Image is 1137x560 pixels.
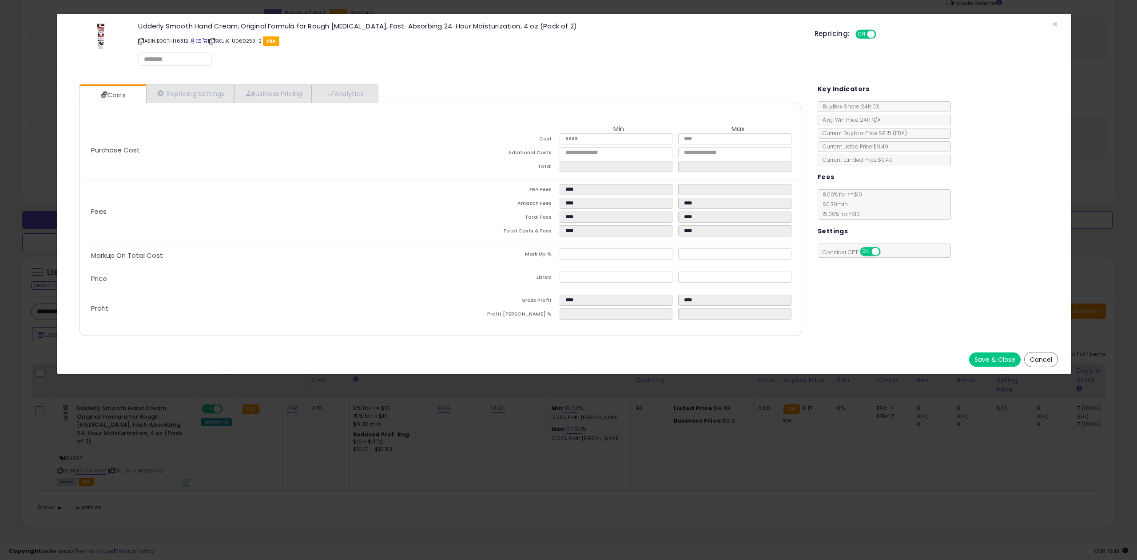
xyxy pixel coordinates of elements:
span: BuyBox Share 24h: 0% [818,103,879,110]
span: Current Listed Price: $9.49 [818,143,888,150]
span: Consider CPT: [818,248,892,256]
p: Markup On Total Cost [84,252,441,259]
p: Purchase Cost [84,147,441,154]
span: FBA [263,36,279,46]
h5: Fees [818,172,835,183]
a: Repricing Settings [146,84,234,103]
a: Costs [80,86,145,104]
h5: Settings [818,226,848,237]
h5: Key Indicators [818,84,870,95]
span: Current Landed Price: $9.49 [818,156,893,164]
a: Your listing only [203,37,207,44]
td: Amazon Fees [441,198,560,212]
span: OFF [879,248,893,256]
td: FBA Fees [441,184,560,198]
span: 15.00 % for > $10 [818,210,860,218]
span: 8.00 % for <= $10 [818,191,862,218]
a: BuyBox page [190,37,195,44]
p: Fees [84,208,441,215]
p: Profit [84,305,441,312]
td: Profit [PERSON_NAME] % [441,308,560,322]
span: Current Buybox Price: [818,129,907,137]
td: Total Costs & Fees [441,225,560,239]
th: Max [678,125,797,133]
a: Business Pricing [234,84,312,103]
span: ON [856,31,867,38]
span: $8.15 [879,129,907,137]
button: Save & Close [969,352,1021,367]
span: Avg. Win Price 24h: N/A [818,116,881,124]
td: Gross Profit [441,295,560,308]
span: $0.30 min [818,200,848,208]
h3: Udderly Smooth Hand Cream, Original Formula for Rough [MEDICAL_DATA], Fast-Absorbing 24-Hour Mois... [138,23,801,29]
a: Analytics [311,84,377,103]
span: ON [861,248,872,256]
p: Price [84,275,441,282]
th: Min [560,125,679,133]
button: Cancel [1024,352,1058,367]
td: Total [441,161,560,175]
img: 41aEkcb1HML._SL60_.jpg [87,23,114,49]
td: Listed [441,272,560,285]
p: ASIN: B00THH6812 | SKU: K-UD60259-2 [138,34,801,48]
td: Total Fees [441,212,560,225]
td: Additional Costs [441,147,560,161]
td: Mark Up % [441,248,560,262]
span: × [1052,18,1058,31]
h5: Repricing: [815,30,850,37]
span: OFF [875,31,889,38]
a: All offer listings [196,37,201,44]
td: Cost [441,133,560,147]
span: ( FBA ) [893,129,907,137]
